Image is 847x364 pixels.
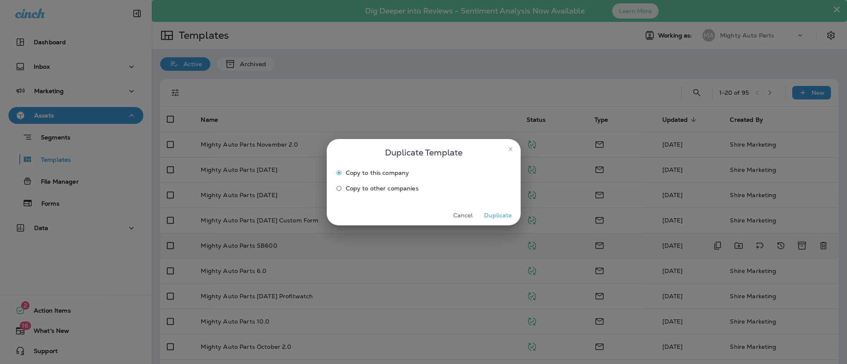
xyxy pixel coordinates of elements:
[385,146,462,159] span: Duplicate Template
[447,209,479,222] button: Cancel
[346,185,419,192] span: Copy to other companies
[346,169,409,176] span: Copy to this company
[504,142,517,156] button: close
[482,209,514,222] button: Duplicate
